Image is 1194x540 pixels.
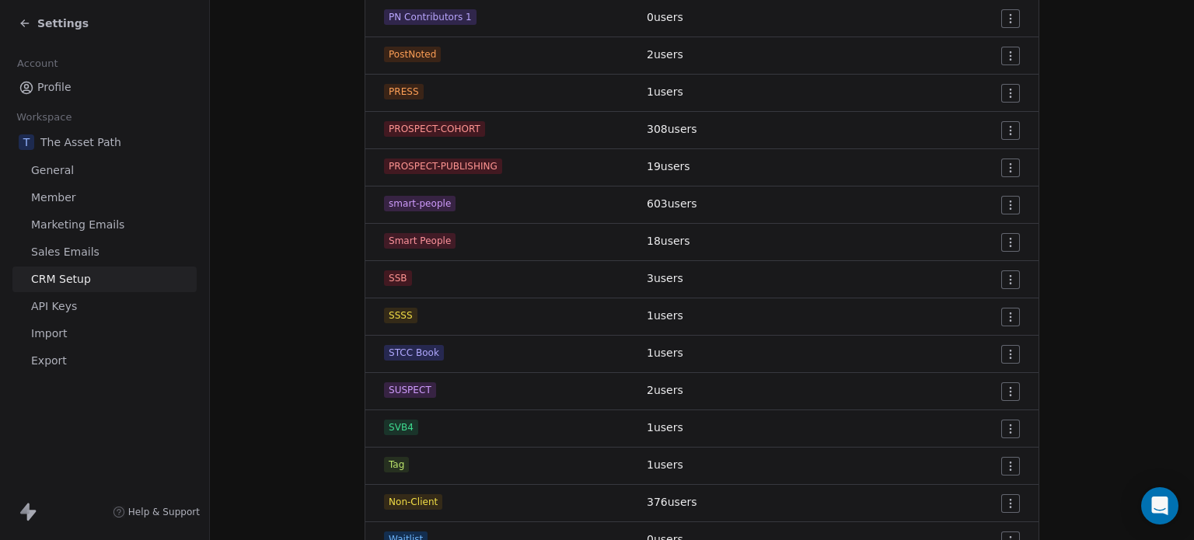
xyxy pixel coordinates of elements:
[12,348,197,374] a: Export
[37,79,72,96] span: Profile
[647,11,683,23] span: 0 users
[31,271,91,287] span: CRM Setup
[12,321,197,347] a: Import
[12,185,197,211] a: Member
[19,134,34,150] span: T
[12,267,197,292] a: CRM Setup
[384,47,441,62] span: PostNoted
[647,496,697,508] span: 376 users
[647,347,683,359] span: 1 users
[384,308,417,323] span: SSSS
[31,326,67,342] span: Import
[12,75,197,100] a: Profile
[384,345,444,361] span: STCC Book
[12,158,197,183] a: General
[384,84,424,99] span: PRESS
[647,160,690,172] span: 19 users
[40,134,121,150] span: The Asset Path
[647,123,697,135] span: 308 users
[1141,487,1178,524] div: Open Intercom Messenger
[384,494,442,510] span: Non-Client
[31,353,67,369] span: Export
[647,421,683,434] span: 1 users
[31,298,77,315] span: API Keys
[384,159,502,174] span: PROSPECT-PUBLISHING
[37,16,89,31] span: Settings
[647,85,683,98] span: 1 users
[10,106,79,129] span: Workspace
[647,458,683,471] span: 1 users
[10,52,65,75] span: Account
[128,506,200,518] span: Help & Support
[647,235,690,247] span: 18 users
[31,190,76,206] span: Member
[113,506,200,518] a: Help & Support
[647,272,683,284] span: 3 users
[12,294,197,319] a: API Keys
[31,217,124,233] span: Marketing Emails
[12,239,197,265] a: Sales Emails
[384,420,418,435] span: SVB4
[384,9,477,25] span: PN Contributors 1
[19,16,89,31] a: Settings
[384,270,412,286] span: SSB
[384,196,456,211] span: smart-people
[384,121,485,137] span: PROSPECT-COHORT
[31,244,99,260] span: Sales Emails
[647,384,683,396] span: 2 users
[12,212,197,238] a: Marketing Emails
[647,309,683,322] span: 1 users
[31,162,74,179] span: General
[384,233,456,249] span: Smart People
[384,382,436,398] span: SUSPECT
[647,197,697,210] span: 603 users
[647,48,683,61] span: 2 users
[384,457,409,472] span: Tag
